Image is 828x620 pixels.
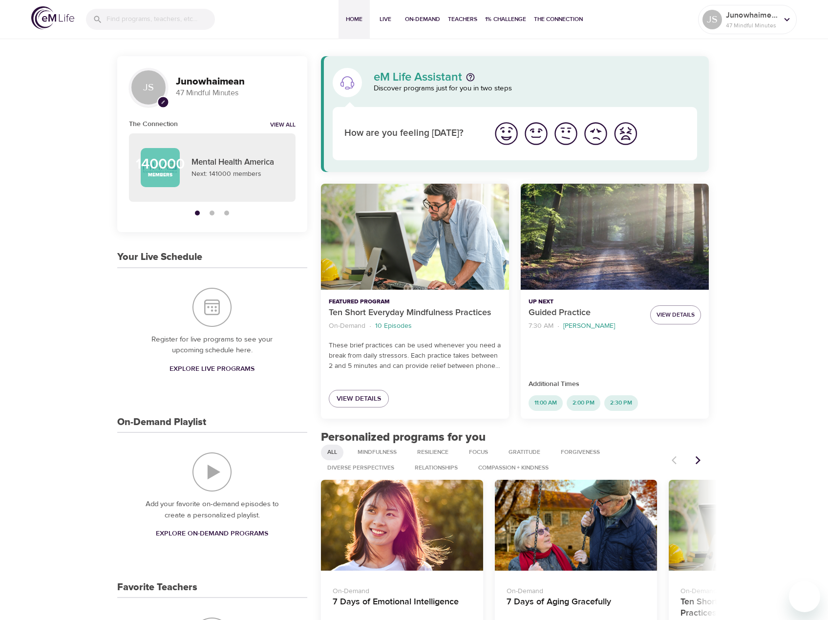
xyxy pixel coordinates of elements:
iframe: Button to launch messaging window [789,581,820,612]
p: Members [148,171,172,179]
h3: Favorite Teachers [117,582,197,593]
p: Up Next [529,298,642,306]
h3: Junowhaimean [176,76,296,87]
img: eM Life Assistant [340,75,355,90]
p: 47 Mindful Minutes [726,21,778,30]
button: Ten Short Everyday Mindfulness Practices [321,184,509,290]
img: great [493,120,520,147]
img: good [523,120,550,147]
nav: breadcrumb [329,320,501,333]
span: Gratitude [503,448,546,456]
div: Relationships [408,460,464,476]
p: These brief practices can be used whenever you need a break from daily stressors. Each practice t... [329,341,501,371]
h2: Personalized programs for you [321,430,709,445]
button: Guided Practice [521,184,709,290]
span: Focus [463,448,494,456]
p: On-Demand [507,582,645,597]
div: Forgiveness [554,445,606,460]
p: Junowhaimean [726,9,778,21]
p: How are you feeling [DATE]? [344,127,480,141]
div: 2:00 PM [567,395,600,411]
div: All [321,445,343,460]
p: 10 Episodes [375,321,412,331]
a: Explore On-Demand Programs [152,525,272,543]
span: Explore On-Demand Programs [156,528,268,540]
p: eM Life Assistant [374,71,462,83]
a: View Details [329,390,389,408]
h6: The Connection [129,119,178,129]
img: Your Live Schedule [192,288,232,327]
span: Home [342,14,366,24]
p: On-Demand [329,321,365,331]
img: bad [582,120,609,147]
button: Next items [687,449,709,471]
button: I'm feeling good [521,119,551,149]
img: ok [552,120,579,147]
span: Diverse Perspectives [321,464,400,472]
span: 11:00 AM [529,399,563,407]
span: Live [374,14,397,24]
img: worst [612,120,639,147]
p: 7:30 AM [529,321,553,331]
p: Mental Health America [191,156,284,169]
a: View all notifications [270,121,296,129]
span: View Details [657,310,695,320]
nav: breadcrumb [529,320,642,333]
span: 2:00 PM [567,399,600,407]
li: · [557,320,559,333]
p: On-Demand [333,582,471,597]
h4: 7 Days of Aging Gracefully [507,597,645,620]
span: The Connection [534,14,583,24]
span: All [321,448,343,456]
a: Explore Live Programs [166,360,258,378]
div: Gratitude [502,445,547,460]
div: Focus [463,445,494,460]
button: I'm feeling bad [581,119,611,149]
div: Mindfulness [351,445,403,460]
h4: 7 Days of Emotional Intelligence [333,597,471,620]
button: View Details [650,305,701,324]
div: JS [129,68,168,107]
p: [PERSON_NAME] [563,321,615,331]
button: I'm feeling worst [611,119,640,149]
span: Mindfulness [352,448,403,456]
span: 1% Challenge [485,14,526,24]
span: 2:30 PM [604,399,638,407]
span: On-Demand [405,14,440,24]
p: Register for live programs to see your upcoming schedule here. [137,334,288,356]
input: Find programs, teachers, etc... [106,9,215,30]
div: Resilience [411,445,455,460]
span: Compassion + Kindness [472,464,554,472]
button: I'm feeling great [491,119,521,149]
h4: Ten Short Everyday Mindfulness Practices [680,597,819,620]
img: logo [31,6,74,29]
span: Resilience [411,448,454,456]
div: Diverse Perspectives [321,460,401,476]
div: JS [702,10,722,29]
div: 11:00 AM [529,395,563,411]
img: On-Demand Playlist [192,452,232,492]
p: Add your favorite on-demand episodes to create a personalized playlist. [137,499,288,521]
span: Forgiveness [555,448,606,456]
p: Ten Short Everyday Mindfulness Practices [329,306,501,320]
p: Guided Practice [529,306,642,320]
span: Teachers [448,14,477,24]
button: 7 Days of Emotional Intelligence [321,480,483,571]
span: Relationships [409,464,464,472]
p: 140000 [136,157,185,171]
span: View Details [337,393,381,405]
p: Additional Times [529,379,701,389]
button: 7 Days of Aging Gracefully [495,480,657,571]
div: 2:30 PM [604,395,638,411]
p: 47 Mindful Minutes [176,87,296,99]
button: I'm feeling ok [551,119,581,149]
p: Discover programs just for you in two steps [374,83,698,94]
span: Explore Live Programs [170,363,255,375]
p: Next: 141000 members [191,169,284,179]
div: Compassion + Kindness [472,460,555,476]
li: · [369,320,371,333]
h3: Your Live Schedule [117,252,202,263]
h3: On-Demand Playlist [117,417,206,428]
p: On-Demand [680,582,819,597]
p: Featured Program [329,298,501,306]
